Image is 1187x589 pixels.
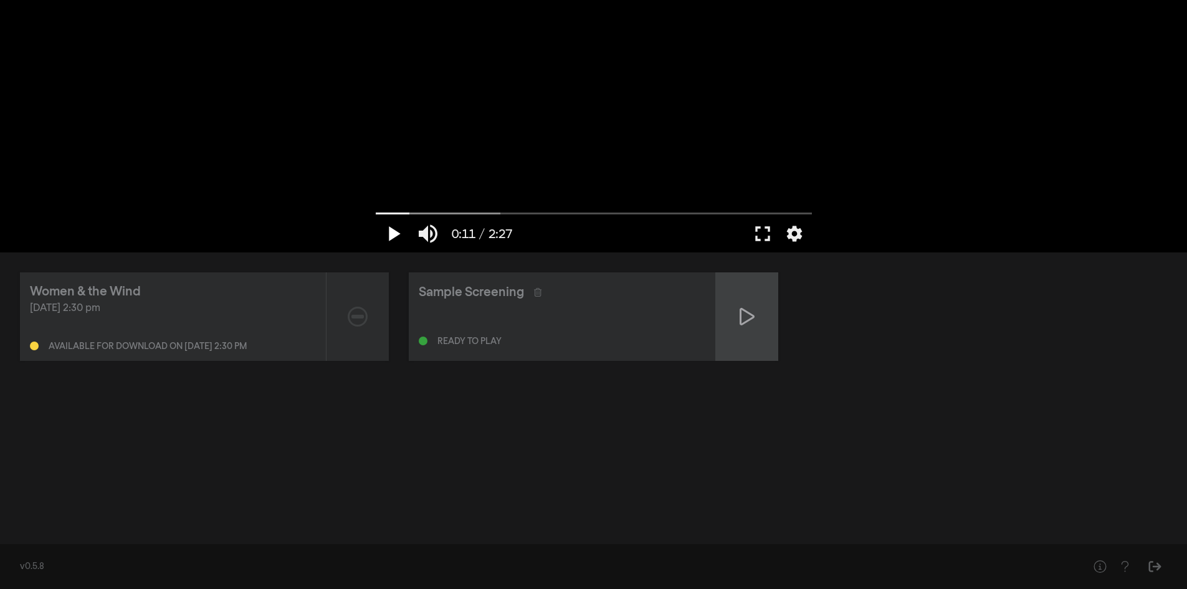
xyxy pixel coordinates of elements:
[1087,554,1112,579] button: Help
[30,301,316,316] div: [DATE] 2:30 pm
[437,337,502,346] div: Ready to play
[745,215,780,252] button: Полноэкранный режим
[419,283,524,302] div: Sample Screening
[376,215,411,252] button: Воспроизвести
[49,342,247,351] div: Available for download on [DATE] 2:30 pm
[30,282,141,301] div: Women & the Wind
[411,215,446,252] button: Отключить звук
[1112,554,1137,579] button: Help
[20,560,1062,573] div: v0.5.8
[1142,554,1167,579] button: Sign Out
[780,215,809,252] button: Дополнительные настройки
[446,215,518,252] button: 0:11 / 2:27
